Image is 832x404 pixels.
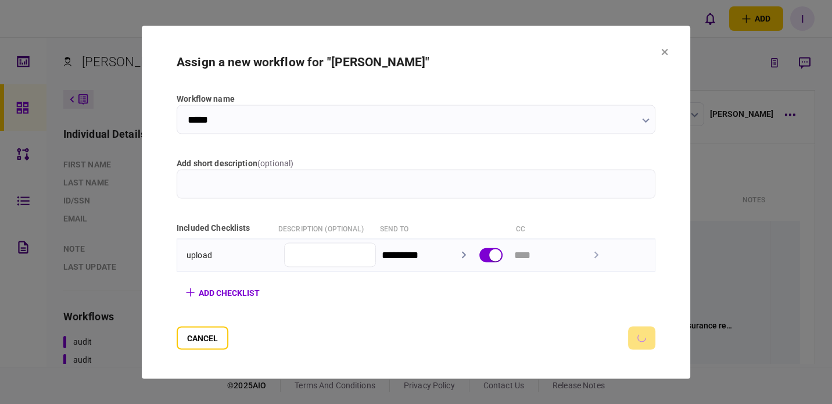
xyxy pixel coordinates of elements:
button: add checklist [177,282,269,303]
input: Workflow name [177,105,655,134]
div: included checklists [177,221,272,234]
button: Cancel [177,326,228,349]
label: Workflow name [177,92,655,105]
div: upload [187,249,278,261]
label: add short description [177,157,655,169]
div: cc [516,221,612,234]
h2: Assign a new workflow for "[PERSON_NAME]" [177,55,655,69]
input: add short description [177,169,655,198]
div: send to [380,221,476,234]
div: Description (optional) [278,221,374,234]
span: ( optional ) [257,158,293,167]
